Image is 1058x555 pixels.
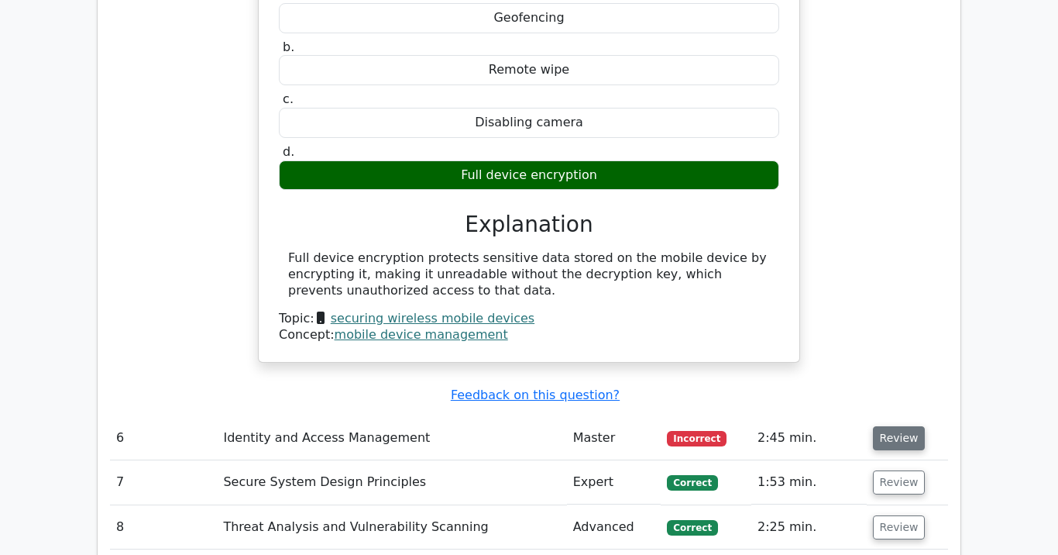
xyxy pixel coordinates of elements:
div: Topic: [279,311,779,327]
h3: Explanation [288,212,770,238]
span: Correct [667,475,717,491]
div: Geofencing [279,3,779,33]
td: 8 [110,505,217,550]
div: Concept: [279,327,779,343]
span: c. [283,91,294,106]
td: 2:25 min. [751,505,867,550]
td: Identity and Access Management [217,416,566,460]
span: Correct [667,520,717,536]
span: Incorrect [667,431,727,446]
a: mobile device management [335,327,508,342]
span: d. [283,144,294,159]
button: Review [873,426,926,450]
td: 1:53 min. [751,460,867,505]
td: Secure System Design Principles [217,460,566,505]
td: 2:45 min. [751,416,867,460]
td: Threat Analysis and Vulnerability Scanning [217,505,566,550]
div: Remote wipe [279,55,779,85]
td: 6 [110,416,217,460]
td: Advanced [567,505,661,550]
a: Feedback on this question? [451,388,620,402]
button: Review [873,471,926,495]
td: Expert [567,460,661,505]
div: Full device encryption [279,160,779,191]
a: securing wireless mobile devices [331,311,534,326]
td: 7 [110,460,217,505]
button: Review [873,515,926,539]
div: Disabling camera [279,108,779,138]
div: Full device encryption protects sensitive data stored on the mobile device by encrypting it, maki... [288,250,770,298]
td: Master [567,416,661,460]
span: b. [283,40,294,54]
